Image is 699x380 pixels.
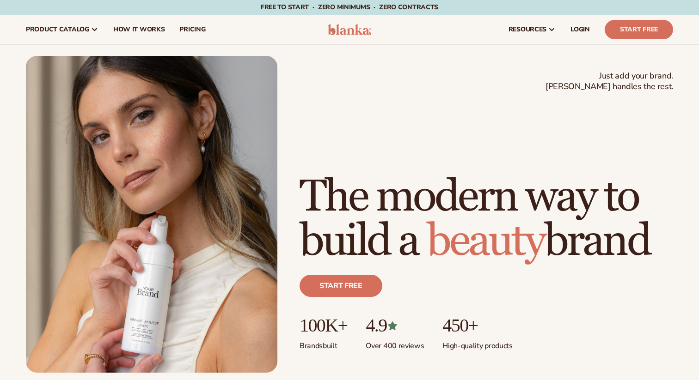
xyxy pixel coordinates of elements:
img: logo [328,24,372,35]
span: resources [509,26,546,33]
p: 100K+ [300,315,347,336]
p: High-quality products [442,336,512,351]
span: beauty [427,214,544,268]
span: pricing [179,26,205,33]
img: Female holding tanning mousse. [26,56,277,373]
h1: The modern way to build a brand [300,175,673,264]
span: LOGIN [570,26,590,33]
span: Just add your brand. [PERSON_NAME] handles the rest. [546,71,673,92]
a: Start free [300,275,382,297]
span: Free to start · ZERO minimums · ZERO contracts [261,3,438,12]
span: product catalog [26,26,89,33]
a: How It Works [106,15,172,44]
p: Brands built [300,336,347,351]
a: product catalog [18,15,106,44]
p: Over 400 reviews [366,336,424,351]
a: resources [501,15,563,44]
a: Start Free [605,20,673,39]
span: How It Works [113,26,165,33]
a: pricing [172,15,213,44]
p: 450+ [442,315,512,336]
a: LOGIN [563,15,597,44]
p: 4.9 [366,315,424,336]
